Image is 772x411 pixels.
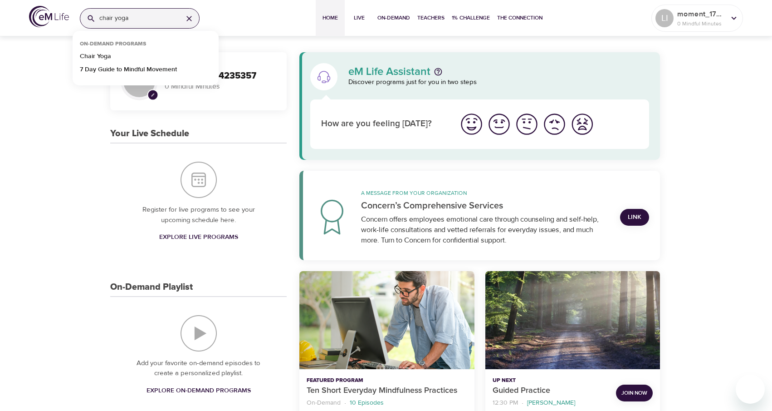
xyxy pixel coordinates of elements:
p: Ten Short Everyday Mindfulness Practices [307,385,467,397]
img: On-Demand Playlist [181,315,217,352]
button: Join Now [616,385,653,401]
nav: breadcrumb [493,397,609,409]
p: A message from your organization [361,189,609,197]
a: Explore On-Demand Programs [143,382,254,399]
span: The Connection [497,13,542,23]
span: Link [627,212,642,223]
p: 7 Day Guide to Mindful Movement [80,65,177,78]
a: Explore Live Programs [156,229,242,246]
img: worst [570,112,595,137]
h3: moment_1744235357 [165,71,276,81]
button: Guided Practice [485,271,660,370]
p: Discover programs just for you in two steps [348,77,649,88]
iframe: Button to launch messaging window [736,375,765,404]
button: I'm feeling worst [568,110,596,138]
h3: Your Live Schedule [110,129,189,139]
p: eM Life Assistant [348,66,430,77]
p: Concern’s Comprehensive Services [361,199,609,213]
span: Join Now [621,388,647,398]
p: 0 Mindful Minutes [165,81,276,92]
img: logo [29,6,69,27]
button: I'm feeling bad [541,110,568,138]
img: eM Life Assistant [317,69,331,84]
a: Link [620,209,649,226]
p: moment_1744235357 [677,9,725,20]
p: Up Next [493,376,609,385]
p: Register for live programs to see your upcoming schedule here. [128,205,269,225]
p: How are you feeling [DATE]? [321,118,447,131]
p: [PERSON_NAME] [527,398,575,408]
span: Live [348,13,370,23]
span: On-Demand [377,13,410,23]
img: Your Live Schedule [181,162,217,198]
div: Concern offers employees emotional care through counseling and self-help, work-life consultations... [361,214,609,246]
li: · [522,397,523,409]
img: ok [514,112,539,137]
nav: breadcrumb [307,397,467,409]
span: Explore Live Programs [159,232,238,243]
input: Find programs, teachers, etc... [99,9,176,28]
p: On-Demand [307,398,341,408]
button: Ten Short Everyday Mindfulness Practices [299,271,474,370]
span: 1% Challenge [452,13,490,23]
p: Featured Program [307,376,467,385]
p: 10 Episodes [350,398,384,408]
img: good [487,112,512,137]
p: 0 Mindful Minutes [677,20,725,28]
img: great [459,112,484,137]
button: I'm feeling ok [513,110,541,138]
span: Home [319,13,341,23]
div: LI [655,9,674,27]
p: Chair Yoga [80,52,111,65]
p: Add your favorite on-demand episodes to create a personalized playlist. [128,358,269,379]
span: Teachers [417,13,445,23]
img: bad [542,112,567,137]
span: Explore On-Demand Programs [147,385,251,396]
p: Guided Practice [493,385,609,397]
h3: On-Demand Playlist [110,282,193,292]
div: On-Demand Programs [73,40,153,52]
button: I'm feeling great [458,110,485,138]
li: · [344,397,346,409]
button: I'm feeling good [485,110,513,138]
p: 12:30 PM [493,398,518,408]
